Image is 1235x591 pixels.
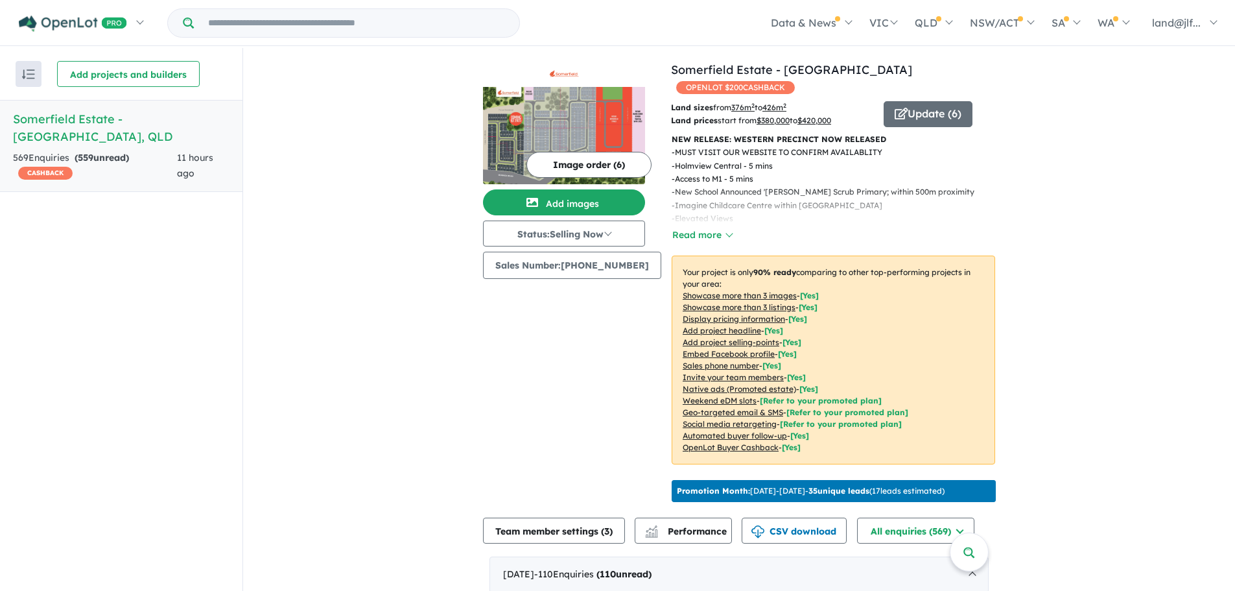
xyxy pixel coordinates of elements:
p: [DATE] - [DATE] - ( 17 leads estimated) [677,485,945,497]
u: 426 m [762,103,786,112]
a: Somerfield Estate - [GEOGRAPHIC_DATA] [671,62,912,77]
u: Native ads (Promoted estate) [683,384,796,394]
img: download icon [751,525,764,538]
u: Showcase more than 3 images [683,291,797,300]
u: Embed Facebook profile [683,349,775,359]
u: $ 380,000 [757,115,790,125]
p: start from [671,114,874,127]
p: Your project is only comparing to other top-performing projects in your area: - - - - - - - - - -... [672,256,995,464]
b: 90 % ready [753,267,796,277]
span: - 110 Enquir ies [534,568,652,580]
sup: 2 [751,102,755,109]
span: [Yes] [799,384,818,394]
div: 569 Enquir ies [13,151,177,182]
button: All enquiries (569) [857,518,974,544]
u: Showcase more than 3 listings [683,302,795,312]
span: [Refer to your promoted plan] [760,396,882,405]
button: Image order (6) [526,152,652,178]
span: 110 [600,568,616,580]
button: Add projects and builders [57,61,200,87]
span: to [790,115,831,125]
b: Land prices [671,115,718,125]
b: 35 unique leads [808,486,869,496]
u: Invite your team members [683,372,784,382]
span: [Yes] [782,442,801,452]
p: - New School Announced '[PERSON_NAME] Scrub Primary; within 500m proximity [672,186,985,199]
u: OpenLot Buyer Cashback [683,442,779,452]
span: [ Yes ] [778,349,797,359]
u: 376 m [731,103,755,112]
button: Update (6) [884,101,972,127]
button: CSV download [742,518,847,544]
span: [Yes] [790,431,809,440]
strong: ( unread) [75,152,129,163]
u: Social media retargeting [683,419,777,429]
p: - Imagine Childcare Centre within [GEOGRAPHIC_DATA] [672,199,985,212]
img: line-chart.svg [646,525,657,533]
input: Try estate name, suburb, builder or developer [196,9,517,37]
p: - Access to M1 - 5 mins [672,173,985,186]
p: - MUST VISIT OUR WEBSITE TO CONFIRM AVAILABLITY [672,146,985,159]
span: CASHBACK [18,167,73,180]
span: to [755,103,786,112]
button: Performance [635,518,732,544]
span: [ Yes ] [762,361,781,370]
sup: 2 [783,102,786,109]
img: bar-chart.svg [645,529,658,538]
span: [ Yes ] [800,291,819,300]
h5: Somerfield Estate - [GEOGRAPHIC_DATA] , QLD [13,110,229,145]
button: Status:Selling Now [483,221,645,247]
span: 559 [78,152,93,163]
span: Performance [647,525,727,537]
span: [Refer to your promoted plan] [786,407,908,417]
button: Read more [672,228,733,243]
u: Geo-targeted email & SMS [683,407,783,417]
span: 3 [604,525,609,537]
u: Add project selling-points [683,337,779,347]
span: [ Yes ] [788,314,807,324]
u: Add project headline [683,326,761,335]
u: Sales phone number [683,361,759,370]
button: Sales Number:[PHONE_NUMBER] [483,252,661,279]
u: $ 420,000 [797,115,831,125]
img: Openlot PRO Logo White [19,16,127,32]
u: Display pricing information [683,314,785,324]
button: Team member settings (3) [483,518,625,544]
strong: ( unread) [596,568,652,580]
p: - Holmview Central - 5 mins [672,160,985,173]
img: sort.svg [22,69,35,79]
span: 11 hours ago [177,152,213,179]
a: Somerfield Estate - Holmview LogoSomerfield Estate - Holmview [483,61,645,184]
b: Promotion Month: [677,486,750,496]
u: Weekend eDM slots [683,396,757,405]
img: Somerfield Estate - Holmview [483,87,645,184]
span: [ Yes ] [764,326,783,335]
span: land@jlf... [1152,16,1201,29]
p: - Elevated Views [672,212,985,225]
span: [Refer to your promoted plan] [780,419,902,429]
b: Land sizes [671,103,713,112]
img: Somerfield Estate - Holmview Logo [488,66,640,82]
span: OPENLOT $ 200 CASHBACK [676,81,795,94]
p: NEW RELEASE: WESTERN PRECINCT NOW RELEASED [672,133,995,146]
span: [ Yes ] [782,337,801,347]
span: [ Yes ] [787,372,806,382]
u: Automated buyer follow-up [683,431,787,440]
span: [ Yes ] [799,302,817,312]
button: Add images [483,189,645,215]
p: from [671,101,874,114]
